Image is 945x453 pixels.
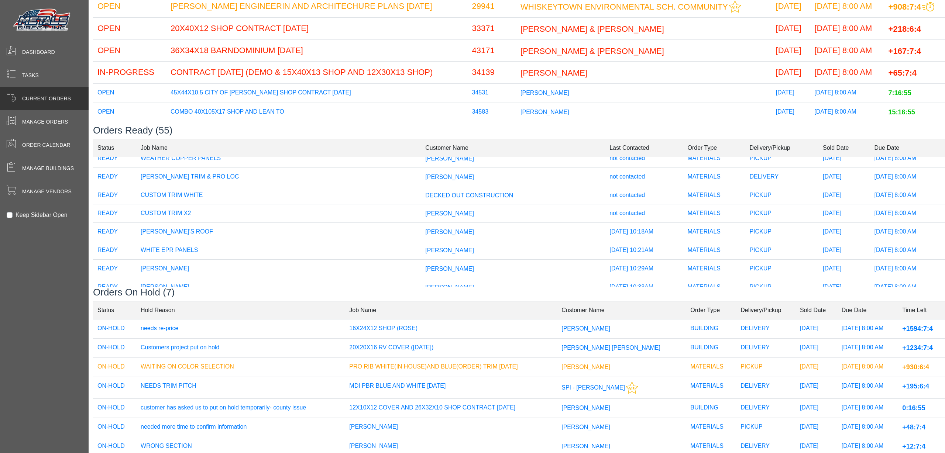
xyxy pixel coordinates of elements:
span: +12:7:4 [902,443,925,450]
td: needed more time to confirm information [136,418,345,437]
td: MATERIALS [686,358,736,377]
h3: Orders On Hold (7) [93,287,945,298]
td: MATERIALS [683,223,745,241]
td: not contacted [605,167,683,186]
td: [DATE] 8:00 AM [837,418,898,437]
span: [PERSON_NAME] [425,210,474,217]
td: [DATE] [818,186,870,204]
span: [PERSON_NAME] [520,109,569,115]
td: ON-HOLD [93,377,136,399]
td: [DATE] 8:00 AM [810,62,884,84]
td: PICKUP [745,278,818,296]
td: ON-HOLD [93,358,136,377]
span: [PERSON_NAME] [425,284,474,290]
td: [DATE] 8:00 AM [837,339,898,358]
td: MATERIALS [683,278,745,296]
span: Current Orders [22,95,71,103]
span: Manage Buildings [22,165,74,172]
td: Last Contacted [605,139,683,157]
td: Hold Reason [136,301,345,319]
td: PICKUP [745,204,818,223]
td: [DATE] 8:00 AM [870,167,945,186]
td: PICKUP [736,358,795,377]
td: READY [93,223,136,241]
td: 20X20X16 RV COVER ([DATE]) [345,339,557,358]
td: [DATE] [818,278,870,296]
span: [PERSON_NAME] [520,68,587,77]
td: [PERSON_NAME]'S ROOF [136,223,421,241]
td: MDI PBR BLUE AND WHITE [DATE] [345,377,557,399]
td: MATERIALS [683,259,745,278]
td: READY [93,241,136,260]
span: DECKED OUT CONSTRUCTION [425,192,513,198]
img: This customer should be prioritized [729,0,741,13]
td: MATERIALS [683,149,745,168]
td: DELIVERY [736,319,795,339]
td: READY [93,149,136,168]
td: DELIVERY [736,339,795,358]
td: [DATE] 8:00 AM [870,149,945,168]
td: Customer Name [557,301,686,319]
span: [PERSON_NAME] [561,405,610,411]
td: [DATE] 8:00 AM [870,241,945,260]
span: +195:6:4 [902,383,929,390]
td: Status [93,301,136,319]
td: [DATE] 8:00 AM [837,358,898,377]
td: DELIVERY [736,399,795,418]
td: MATERIALS [686,377,736,399]
span: SPI - [PERSON_NAME] [561,384,625,391]
td: [DATE] 8:00 AM [870,223,945,241]
td: CUSTOM TRIM X2 [136,204,421,223]
td: [DATE] 8:00 AM [837,399,898,418]
span: +65:7:4 [889,68,917,77]
td: COMBO 40X105X17 SHOP AND LEAN TO [166,103,468,122]
td: READY [93,167,136,186]
span: +218:6:4 [889,24,921,34]
td: [DATE] [772,17,810,39]
td: ON-HOLD [93,399,136,418]
td: BUILDING [686,339,736,358]
span: [PERSON_NAME] [561,364,610,370]
span: WHISKEYTOWN ENVIRONMENTAL SCH. COMMUNITY [520,2,728,11]
td: [PERSON_NAME] TRIM & PRO LOC [136,167,421,186]
td: [DATE] [818,204,870,223]
td: Sold Date [795,301,837,319]
img: This order should be prioritized [922,2,934,12]
td: 45X44X10.5 CITY OF [PERSON_NAME] SHOP CONTRACT [DATE] [166,84,468,103]
td: PICKUP [745,149,818,168]
span: +167:7:4 [889,46,921,55]
span: 0:16:55 [902,404,925,412]
td: Due Date [837,301,898,319]
span: Tasks [22,72,39,79]
td: PRO RIB WHITE(IN HOUSE)AND BLUE(ORDER) TRIM [DATE] [345,358,557,377]
td: Sold Date [818,139,870,157]
span: [PERSON_NAME] [561,424,610,430]
td: [DATE] [795,377,837,399]
img: Metals Direct Inc Logo [11,7,74,34]
td: [PERSON_NAME] & [PERSON_NAME] [166,122,468,141]
td: 34139 [468,62,516,84]
span: [PERSON_NAME] [520,90,569,96]
td: ON-HOLD [93,319,136,339]
td: [DATE] [818,223,870,241]
td: MATERIALS [686,418,736,437]
td: [DATE] [772,39,810,62]
span: Manage Vendors [22,188,72,196]
td: [DATE] 8:00 AM [870,186,945,204]
td: OPEN [93,122,166,141]
td: [DATE] [795,339,837,358]
td: 34583 [468,103,516,122]
td: OPEN [93,17,166,39]
td: CUSTOM TRIM WHITE [136,186,421,204]
td: [PERSON_NAME] [136,278,421,296]
td: OPEN [93,103,166,122]
td: 36X34X18 BARNDOMINIUM [DATE] [166,39,468,62]
td: Job Name [345,301,557,319]
td: NEEDS TRIM PITCH [136,377,345,399]
span: [PERSON_NAME] [425,174,474,180]
td: [DATE] 8:00 AM [810,122,884,141]
td: Order Type [683,139,745,157]
td: [DATE] [795,399,837,418]
td: Time Left [898,301,945,319]
td: not contacted [605,204,683,223]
